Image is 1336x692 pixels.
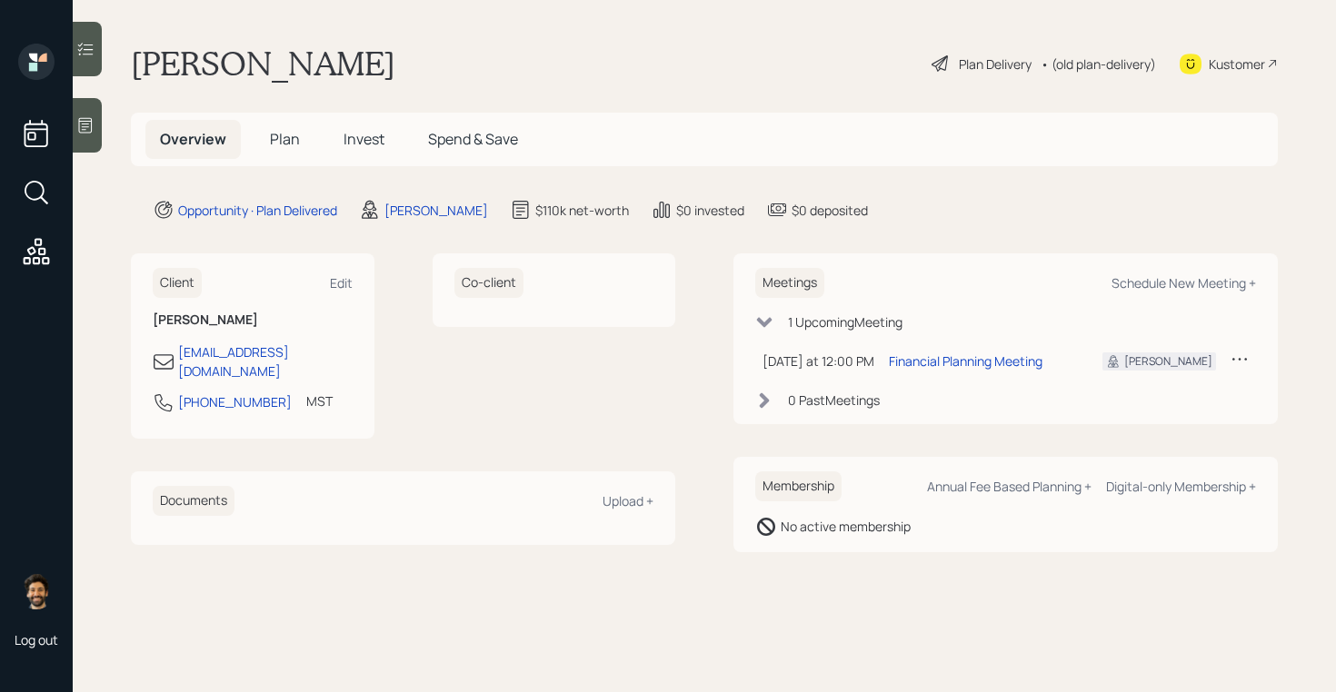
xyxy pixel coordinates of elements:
div: No active membership [781,517,911,536]
div: Plan Delivery [959,54,1032,74]
div: 1 Upcoming Meeting [788,312,902,331]
div: Log out [15,631,58,648]
div: [EMAIL_ADDRESS][DOMAIN_NAME] [178,342,353,381]
div: [DATE] at 12:00 PM [763,351,874,371]
div: Digital-only Membership + [1106,478,1256,495]
div: MST [306,391,333,410]
h6: Meetings [755,268,824,298]
div: $0 invested [676,201,744,220]
div: 0 Past Meeting s [788,390,880,410]
span: Plan [270,129,300,149]
h6: [PERSON_NAME] [153,312,353,328]
span: Overview [160,129,226,149]
div: Upload + [603,492,653,509]
div: Opportunity · Plan Delivered [178,201,337,220]
div: Kustomer [1209,54,1265,74]
div: [PHONE_NUMBER] [178,392,292,411]
div: • (old plan-delivery) [1041,54,1156,74]
h6: Client [153,268,202,298]
h6: Co-client [454,268,523,298]
img: eric-schwartz-headshot.png [18,573,55,609]
span: Invest [344,129,384,149]
div: [PERSON_NAME] [384,201,488,220]
div: $0 deposited [792,201,868,220]
div: $110k net-worth [535,201,629,220]
span: Spend & Save [428,129,518,149]
h6: Documents [153,486,234,516]
div: [PERSON_NAME] [1124,353,1212,370]
div: Edit [330,274,353,292]
h1: [PERSON_NAME] [131,44,395,84]
div: Annual Fee Based Planning + [927,478,1092,495]
h6: Membership [755,471,842,501]
div: Financial Planning Meeting [889,351,1042,371]
div: Schedule New Meeting + [1112,274,1256,292]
